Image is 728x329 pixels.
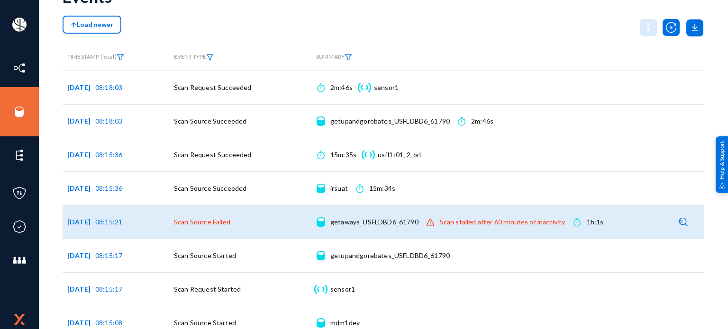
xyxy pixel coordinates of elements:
span: 08:18:03 [95,117,122,125]
span: [DATE] [67,151,95,159]
img: icon-elements.svg [12,148,27,162]
span: Load newer [71,20,113,28]
span: Scan Source Succeeded [174,117,246,125]
span: Scan Source Failed [174,218,230,226]
div: sensor1 [374,83,399,92]
img: icon-compliance.svg [12,220,27,234]
span: [DATE] [67,117,95,125]
div: 15m:34s [369,184,395,193]
img: icon-time.svg [573,217,581,227]
img: icon-time.svg [356,184,363,193]
span: 08:15:36 [95,151,122,159]
img: icon-inventory.svg [12,61,27,75]
img: icon-sources.svg [12,105,27,119]
span: 08:15:17 [95,285,122,293]
div: Help & Support [716,136,728,193]
span: Scan Request Succeeded [174,83,252,91]
img: icon-time.svg [458,116,465,126]
div: 2m:46s [471,116,493,126]
img: icon-source.svg [317,217,325,227]
span: 08:18:03 [95,83,122,91]
span: Scan Source Started [174,251,236,259]
img: icon-utility-autoscan.svg [663,19,680,36]
span: [DATE] [67,184,95,192]
img: icon-time.svg [317,150,324,160]
span: 08:15:08 [95,319,122,327]
span: TIMESTAMP (local) [67,53,124,60]
img: icon-sensor.svg [360,150,376,160]
div: getupandgorebates_USFLDBD6_61790 [330,251,450,260]
div: 15m:35s [330,150,356,160]
span: Scan Request Succeeded [174,151,252,159]
img: icon-filter.svg [117,54,124,61]
span: [DATE] [67,319,95,327]
span: [DATE] [67,285,95,293]
img: icon-policies.svg [12,186,27,200]
span: 08:15:21 [95,218,122,226]
span: Scan Source Started [174,319,236,327]
img: icon-filter.svg [345,54,352,61]
span: Scan Source Succeeded [174,184,246,192]
div: usfl1t01_2_orl [378,150,421,160]
img: help_support.svg [719,182,725,188]
img: icon-source.svg [317,184,325,193]
img: icon-sensor.svg [313,285,328,294]
span: [DATE] [67,251,95,259]
img: icon-source.svg [317,251,325,260]
div: irsuat [330,184,348,193]
button: Load newer [63,16,121,34]
span: Scan Request Started [174,285,241,293]
div: sensor1 [330,285,355,294]
div: 2m:46s [330,83,353,92]
img: icon-time.svg [317,83,324,92]
img: icon-source.svg [317,116,325,126]
div: 1h:1s [587,217,604,227]
img: icon-filter.svg [206,54,214,61]
img: icon-members.svg [12,253,27,267]
span: 08:15:36 [95,184,122,192]
span: SUMMARY [316,53,352,60]
img: ACg8ocIa8OWj5FIzaB8MU-JIbNDt0RWcUDl_eQ0ZyYxN7rWYZ1uJfn9p=s96-c [12,18,27,32]
div: Scan stalled after 60 minutes of inactivity [440,217,565,227]
div: mdm1dev [330,318,360,328]
img: icon-source.svg [317,318,325,328]
span: EVENT TYPE [174,53,214,61]
span: [DATE] [67,83,95,91]
img: icon-detail.svg [679,217,688,226]
span: 08:15:17 [95,251,122,259]
img: icon-sensor.svg [356,83,372,92]
img: icon-arrow-above.svg [71,22,77,28]
div: getaways_USFLDBD6_61790 [330,217,419,227]
span: [DATE] [67,218,95,226]
div: getupandgorebates_USFLDBD6_61790 [330,116,450,126]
